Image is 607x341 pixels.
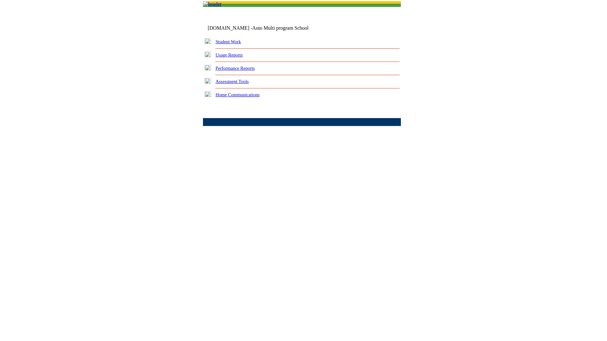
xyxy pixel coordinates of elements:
[205,38,211,44] img: plus.gif
[252,25,309,31] nobr: Auto Multi program School
[208,25,324,31] td: [DOMAIN_NAME] -
[203,1,222,7] img: header
[205,78,211,84] img: plus.gif
[216,92,260,97] a: Home Communications
[216,39,241,44] a: Student Work
[216,52,243,57] a: Usage Reports
[216,79,249,84] a: Assessment Tools
[216,66,255,71] a: Performance Reports
[205,65,211,70] img: plus.gif
[205,51,211,57] img: plus.gif
[205,91,211,97] img: plus.gif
